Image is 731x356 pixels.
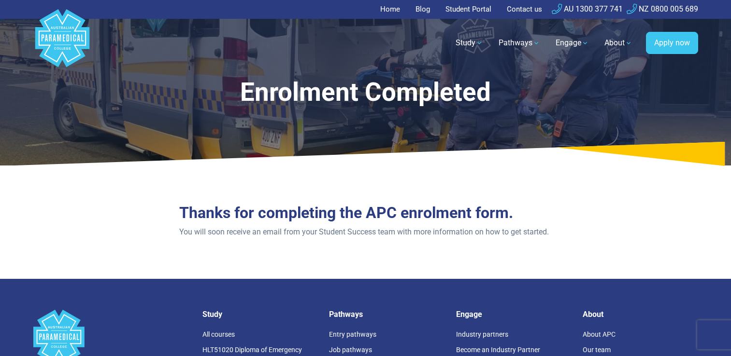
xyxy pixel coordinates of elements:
[33,19,91,68] a: Australian Paramedical College
[456,330,508,338] a: Industry partners
[116,77,615,108] h1: Enrolment Completed
[627,4,698,14] a: NZ 0800 005 689
[493,29,546,56] a: Pathways
[179,204,552,222] h2: Thanks for completing the APC enrolment form.
[450,29,489,56] a: Study
[329,346,372,354] a: Job pathways
[599,29,638,56] a: About
[179,226,552,238] p: You will soon receive an email from your Student Success team with more information on how to get...
[550,29,595,56] a: Engage
[583,310,698,319] h5: About
[202,310,318,319] h5: Study
[329,330,376,338] a: Entry pathways
[583,330,616,338] a: About APC
[552,4,623,14] a: AU 1300 377 741
[202,330,235,338] a: All courses
[456,310,572,319] h5: Engage
[583,346,611,354] a: Our team
[456,346,540,354] a: Become an Industry Partner
[646,32,698,54] a: Apply now
[329,310,444,319] h5: Pathways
